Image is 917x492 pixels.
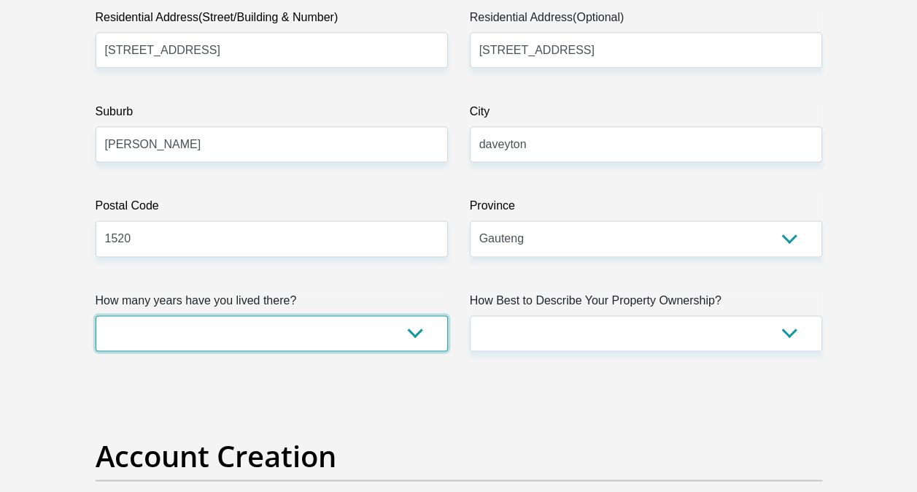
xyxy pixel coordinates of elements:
[470,292,822,315] label: How Best to Describe Your Property Ownership?
[96,103,448,126] label: Suburb
[96,315,448,351] select: Please select a value
[470,197,822,220] label: Province
[470,126,822,162] input: City
[96,126,448,162] input: Suburb
[470,9,822,32] label: Residential Address(Optional)
[96,439,822,474] h2: Account Creation
[96,32,448,68] input: Valid residential address
[470,315,822,351] select: Please select a value
[96,9,448,32] label: Residential Address(Street/Building & Number)
[470,32,822,68] input: Address line 2 (Optional)
[96,292,448,315] label: How many years have you lived there?
[470,103,822,126] label: City
[96,220,448,256] input: Postal Code
[96,197,448,220] label: Postal Code
[470,220,822,256] select: Please Select a Province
